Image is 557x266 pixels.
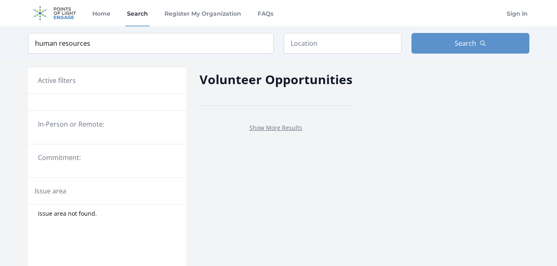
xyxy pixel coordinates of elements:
legend: In-Person or Remote: [38,119,176,129]
input: Keyword [28,33,274,54]
span: Issue area not found. [38,210,97,218]
a: Show More Results [249,124,302,132]
h2: Volunteer Opportunities [200,70,353,89]
input: Location [284,33,402,54]
button: Search [411,33,529,54]
legend: Issue area [35,186,66,196]
legend: Commitment: [38,153,176,162]
h3: Active filters [38,75,76,85]
span: Search [455,38,476,48]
